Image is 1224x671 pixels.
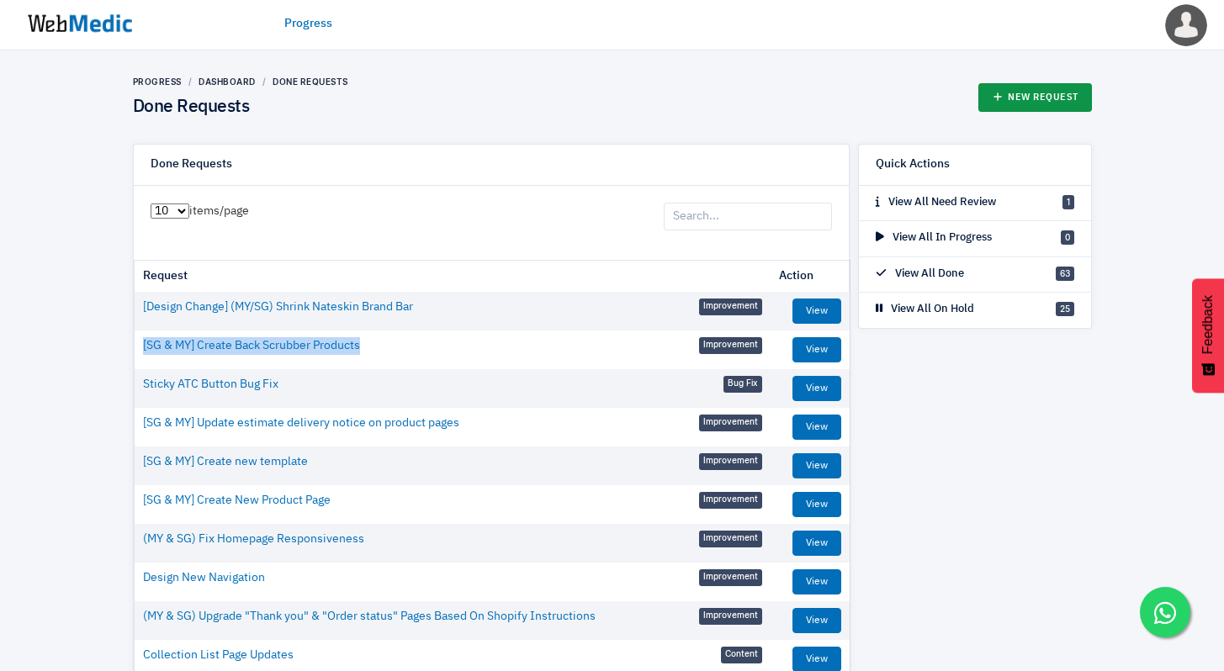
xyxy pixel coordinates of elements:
[876,266,964,283] p: View All Done
[699,299,762,315] span: Improvement
[143,569,265,587] a: Design New Navigation
[133,77,182,87] a: Progress
[143,531,364,548] a: (MY & SG) Fix Homepage Responsiveness
[1056,267,1074,281] span: 63
[721,647,762,663] span: Content
[699,415,762,431] span: Improvement
[792,608,841,633] a: View
[199,77,256,87] a: Dashboard
[876,194,996,211] p: View All Need Review
[699,531,762,547] span: Improvement
[792,569,841,594] a: View
[143,376,278,394] a: Sticky ATC Button Bug Fix
[284,15,332,33] a: Progress
[699,569,762,586] span: Improvement
[1062,195,1074,209] span: 1
[151,203,189,219] select: items/page
[723,376,762,393] span: Bug Fix
[143,453,308,471] a: [SG & MY] Create new template
[792,531,841,556] a: View
[771,261,850,292] th: Action
[143,608,596,626] a: (MY & SG) Upgrade "Thank you" & "Order status" Pages Based On Shopify Instructions
[273,77,348,87] a: Done Requests
[978,83,1092,112] a: New Request
[699,453,762,470] span: Improvement
[792,376,841,401] a: View
[792,492,841,517] a: View
[792,453,841,478] a: View
[792,299,841,324] a: View
[143,492,331,510] a: [SG & MY] Create New Product Page
[151,157,232,172] h6: Done Requests
[699,492,762,509] span: Improvement
[143,415,459,432] a: [SG & MY] Update estimate delivery notice on product pages
[143,299,413,316] a: [Design Change] (MY/SG) Shrink Nateskin Brand Bar
[1061,230,1074,245] span: 0
[143,647,294,664] a: Collection List Page Updates
[133,97,348,119] h4: Done Requests
[699,608,762,625] span: Improvement
[792,415,841,440] a: View
[143,337,360,355] a: [SG & MY] Create Back Scrubber Products
[792,337,841,362] a: View
[135,261,771,292] th: Request
[151,203,249,220] label: items/page
[1056,302,1074,316] span: 25
[699,337,762,354] span: Improvement
[1192,278,1224,393] button: Feedback - Show survey
[876,230,992,246] p: View All In Progress
[664,203,832,231] input: Search...
[876,301,974,318] p: View All On Hold
[133,76,348,88] nav: breadcrumb
[876,157,950,172] h6: Quick Actions
[1200,295,1216,354] span: Feedback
